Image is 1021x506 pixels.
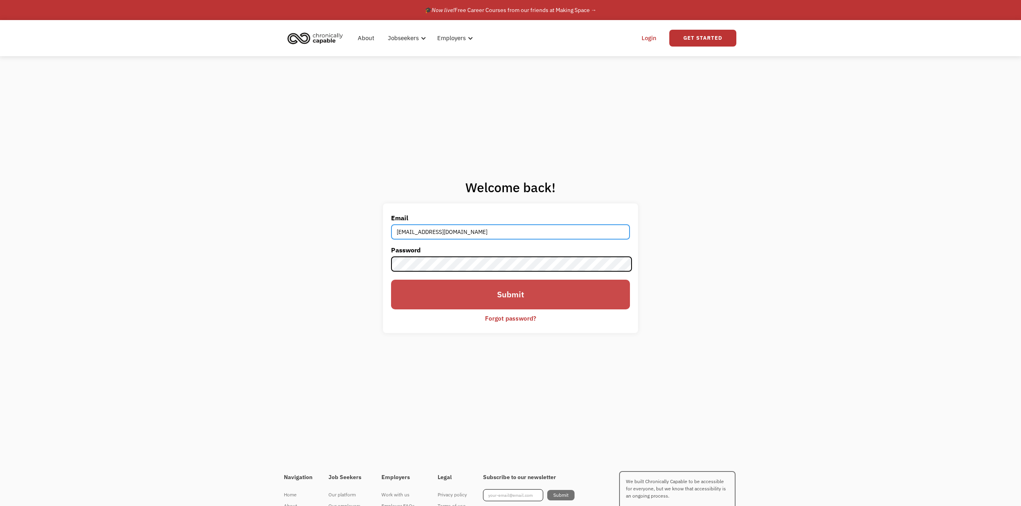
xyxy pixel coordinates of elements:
a: Work with us [381,489,422,500]
div: Our platform [328,490,365,500]
form: Footer Newsletter [483,489,575,501]
input: Submit [391,280,630,309]
a: Get Started [669,30,736,47]
div: Jobseekers [383,25,428,51]
em: Now live! [432,6,454,14]
h4: Employers [381,474,422,481]
div: Work with us [381,490,422,500]
img: Chronically Capable logo [285,29,345,47]
a: home [285,29,349,47]
input: your-email@email.com [483,489,543,501]
form: Email Form 2 [391,211,630,325]
div: 🎓 Free Career Courses from our friends at Making Space → [425,5,597,15]
h4: Legal [438,474,467,481]
h1: Welcome back! [383,179,638,195]
input: Submit [547,490,575,500]
h4: Navigation [284,474,312,481]
a: Home [284,489,312,500]
div: Privacy policy [438,490,467,500]
div: Employers [432,25,475,51]
a: Login [637,25,661,51]
label: Email [391,211,630,224]
label: Password [391,244,630,256]
a: About [353,25,379,51]
div: Employers [437,33,466,43]
div: Jobseekers [388,33,419,43]
div: Home [284,490,312,500]
h4: Job Seekers [328,474,365,481]
h4: Subscribe to our newsletter [483,474,575,481]
a: Privacy policy [438,489,467,500]
input: john@doe.com [391,224,630,240]
a: Our platform [328,489,365,500]
div: Forgot password? [485,313,536,323]
a: Forgot password? [479,311,542,325]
